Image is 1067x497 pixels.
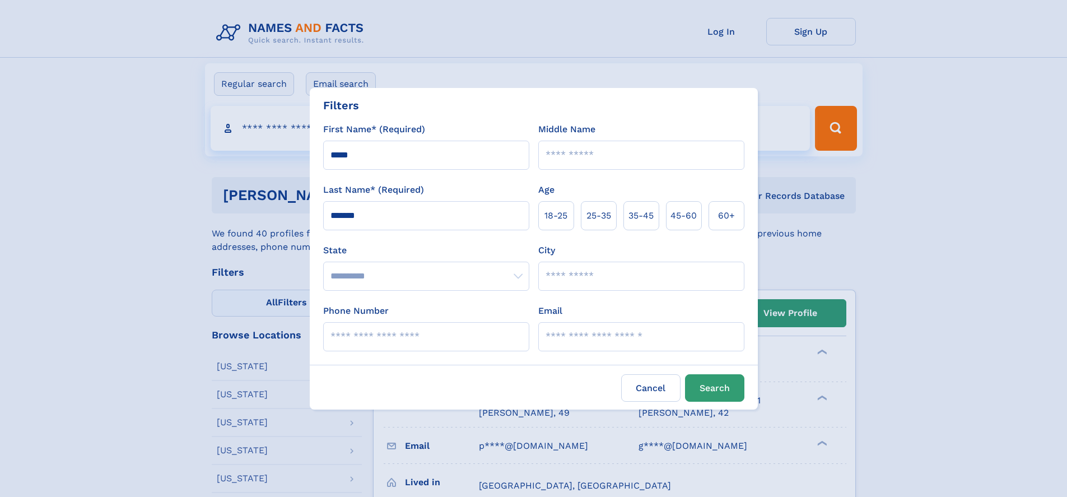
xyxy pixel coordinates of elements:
[538,123,595,136] label: Middle Name
[538,304,562,318] label: Email
[670,209,697,222] span: 45‑60
[544,209,567,222] span: 18‑25
[586,209,611,222] span: 25‑35
[323,244,529,257] label: State
[685,374,744,402] button: Search
[538,244,555,257] label: City
[323,183,424,197] label: Last Name* (Required)
[323,304,389,318] label: Phone Number
[628,209,654,222] span: 35‑45
[323,97,359,114] div: Filters
[538,183,555,197] label: Age
[621,374,681,402] label: Cancel
[718,209,735,222] span: 60+
[323,123,425,136] label: First Name* (Required)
